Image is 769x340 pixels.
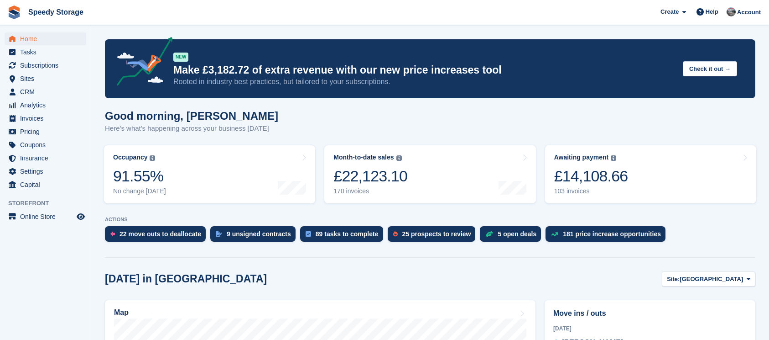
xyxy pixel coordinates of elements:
[480,226,546,246] a: 5 open deals
[5,138,86,151] a: menu
[300,226,388,246] a: 89 tasks to complete
[25,5,87,20] a: Speedy Storage
[104,145,315,203] a: Occupancy 91.55% No change [DATE]
[75,211,86,222] a: Preview store
[611,155,616,161] img: icon-info-grey-7440780725fd019a000dd9b08b2336e03edf1995a4989e88bcd33f0948082b44.svg
[20,178,75,191] span: Capital
[333,154,394,161] div: Month-to-date sales
[680,275,743,284] span: [GEOGRAPHIC_DATA]
[105,123,278,134] p: Here's what's happening across your business [DATE]
[554,154,609,161] div: Awaiting payment
[5,85,86,98] a: menu
[173,53,188,62] div: NEW
[393,231,398,237] img: prospect-51fa495bee0391a8d652442698ab0144808aea92771e9ea1ae160a38d050c398.svg
[20,72,75,85] span: Sites
[114,308,129,317] h2: Map
[150,155,155,161] img: icon-info-grey-7440780725fd019a000dd9b08b2336e03edf1995a4989e88bcd33f0948082b44.svg
[20,32,75,45] span: Home
[20,112,75,125] span: Invoices
[216,231,222,237] img: contract_signature_icon-13c848040528278c33f63329250d36e43548de30e8caae1d1a13099fd9432cc5.svg
[113,154,147,161] div: Occupancy
[498,230,536,238] div: 5 open deals
[110,231,115,237] img: move_outs_to_deallocate_icon-f764333ba52eb49d3ac5e1228854f67142a1ed5810a6f6cc68b1a99e826820c5.svg
[113,167,166,186] div: 91.55%
[210,226,300,246] a: 9 unsigned contracts
[5,72,86,85] a: menu
[20,125,75,138] span: Pricing
[20,59,75,72] span: Subscriptions
[396,155,402,161] img: icon-info-grey-7440780725fd019a000dd9b08b2336e03edf1995a4989e88bcd33f0948082b44.svg
[683,61,737,76] button: Check it out →
[173,77,675,87] p: Rooted in industry best practices, but tailored to your subscriptions.
[5,46,86,58] a: menu
[173,64,675,77] p: Make £3,182.72 of extra revenue with our new price increases tool
[545,145,756,203] a: Awaiting payment £14,108.66 103 invoices
[333,187,407,195] div: 170 invoices
[20,165,75,178] span: Settings
[553,324,747,333] div: [DATE]
[8,199,91,208] span: Storefront
[5,165,86,178] a: menu
[105,273,267,285] h2: [DATE] in [GEOGRAPHIC_DATA]
[5,178,86,191] a: menu
[5,99,86,112] a: menu
[5,125,86,138] a: menu
[563,230,661,238] div: 181 price increase opportunities
[105,217,755,223] p: ACTIONS
[105,226,210,246] a: 22 move outs to deallocate
[546,226,670,246] a: 181 price increase opportunities
[5,210,86,223] a: menu
[706,7,718,16] span: Help
[737,8,761,17] span: Account
[551,232,558,236] img: price_increase_opportunities-93ffe204e8149a01c8c9dc8f82e8f89637d9d84a8eef4429ea346261dce0b2c0.svg
[553,308,747,319] h2: Move ins / outs
[662,271,755,287] button: Site: [GEOGRAPHIC_DATA]
[388,226,480,246] a: 25 prospects to review
[402,230,471,238] div: 25 prospects to review
[5,59,86,72] a: menu
[120,230,201,238] div: 22 move outs to deallocate
[105,110,278,122] h1: Good morning, [PERSON_NAME]
[727,7,736,16] img: Dan Jackson
[306,231,311,237] img: task-75834270c22a3079a89374b754ae025e5fb1db73e45f91037f5363f120a921f8.svg
[5,32,86,45] a: menu
[5,112,86,125] a: menu
[20,138,75,151] span: Coupons
[20,46,75,58] span: Tasks
[20,99,75,112] span: Analytics
[316,230,379,238] div: 89 tasks to complete
[667,275,680,284] span: Site:
[7,5,21,19] img: stora-icon-8386f47178a22dfd0bd8f6a31ec36ba5ce8667c1dd55bd0f319d3a0aa187defe.svg
[554,187,628,195] div: 103 invoices
[660,7,679,16] span: Create
[20,152,75,165] span: Insurance
[20,85,75,98] span: CRM
[5,152,86,165] a: menu
[109,37,173,89] img: price-adjustments-announcement-icon-8257ccfd72463d97f412b2fc003d46551f7dbcb40ab6d574587a9cd5c0d94...
[333,167,407,186] div: £22,123.10
[227,230,291,238] div: 9 unsigned contracts
[554,167,628,186] div: £14,108.66
[113,187,166,195] div: No change [DATE]
[324,145,535,203] a: Month-to-date sales £22,123.10 170 invoices
[20,210,75,223] span: Online Store
[485,231,493,237] img: deal-1b604bf984904fb50ccaf53a9ad4b4a5d6e5aea283cecdc64d6e3604feb123c2.svg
